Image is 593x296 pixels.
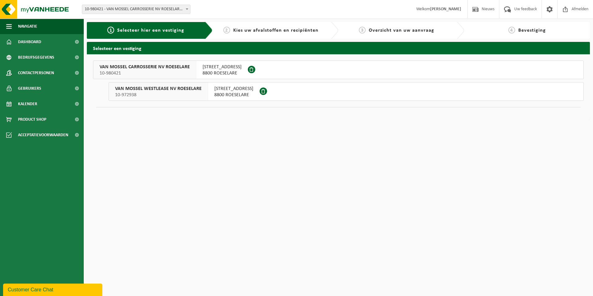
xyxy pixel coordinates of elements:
iframe: chat widget [3,282,104,296]
span: Acceptatievoorwaarden [18,127,68,143]
span: [STREET_ADDRESS] [203,64,242,70]
span: 8800 ROESELARE [214,92,253,98]
span: VAN MOSSEL CARROSSERIE NV ROESELARE [100,64,190,70]
button: VAN MOSSEL WESTLEASE NV ROESELARE 10-972938 [STREET_ADDRESS]8800 ROESELARE [109,82,584,101]
span: VAN MOSSEL WESTLEASE NV ROESELARE [115,86,202,92]
span: Bedrijfsgegevens [18,50,54,65]
span: Bevestiging [518,28,546,33]
strong: [PERSON_NAME] [430,7,461,11]
span: Kies uw afvalstoffen en recipiënten [233,28,319,33]
span: 4 [508,27,515,34]
button: VAN MOSSEL CARROSSERIE NV ROESELARE 10-980421 [STREET_ADDRESS]8800 ROESELARE [93,61,584,79]
span: 10-980421 [100,70,190,76]
span: 8800 ROESELARE [203,70,242,76]
span: 1 [107,27,114,34]
span: 2 [223,27,230,34]
span: Selecteer hier een vestiging [117,28,184,33]
span: Contactpersonen [18,65,54,81]
span: Overzicht van uw aanvraag [369,28,434,33]
span: 10-972938 [115,92,202,98]
span: Navigatie [18,19,37,34]
span: Gebruikers [18,81,41,96]
span: 10-980421 - VAN MOSSEL CARROSSERIE NV ROESELARE - ROESELARE [82,5,190,14]
span: 3 [359,27,366,34]
span: Kalender [18,96,37,112]
span: Product Shop [18,112,46,127]
span: Dashboard [18,34,41,50]
h2: Selecteer een vestiging [87,42,590,54]
span: [STREET_ADDRESS] [214,86,253,92]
